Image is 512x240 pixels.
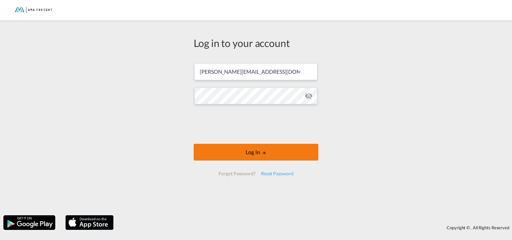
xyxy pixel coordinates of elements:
[258,168,296,180] div: Reset Password
[10,3,55,18] img: f843cad07f0a11efa29f0335918cc2fb.png
[117,222,512,233] div: Copyright © . All Rights Reserved
[194,144,318,161] button: LOGIN
[65,215,114,231] img: apple.png
[205,111,307,137] iframe: reCAPTCHA
[194,36,318,50] div: Log in to your account
[3,215,56,231] img: google.png
[194,63,317,80] input: Enter email/phone number
[216,168,258,180] div: Forgot Password?
[305,92,313,100] md-icon: icon-eye-off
